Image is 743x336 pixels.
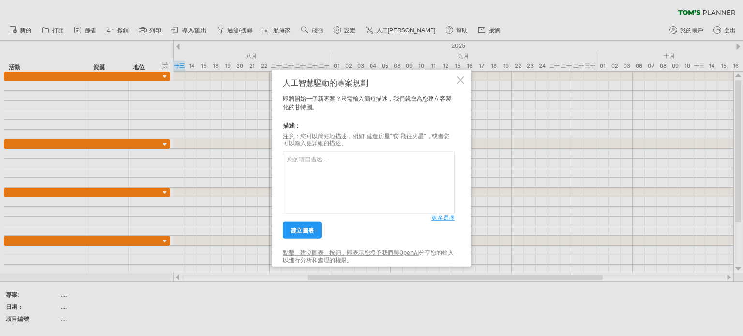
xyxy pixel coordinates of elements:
font: 注意：您可以簡短地描述，例如“建造房屋”或“飛往火星”，或者您可以輸入更詳細的描述。 [283,132,449,146]
font: 人工智慧驅動的專案規劃 [283,77,368,87]
font: 更多選擇 [431,214,455,221]
font: 即將開始一個新專案？只需輸入簡短描述，我們就會為您建立客製化的甘特圖。 [283,94,451,110]
a: 點擊「建立圖表」按鈕，即表示您授予我們與OpenAI [283,249,419,256]
a: 建立圖表 [283,222,322,239]
font: 描述： [283,121,300,129]
font: 以進行分析和處理的權限。 [283,256,353,263]
font: 建立圖表 [291,227,314,234]
a: 更多選擇 [431,214,455,222]
font: 分享您的輸入 [419,249,454,256]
